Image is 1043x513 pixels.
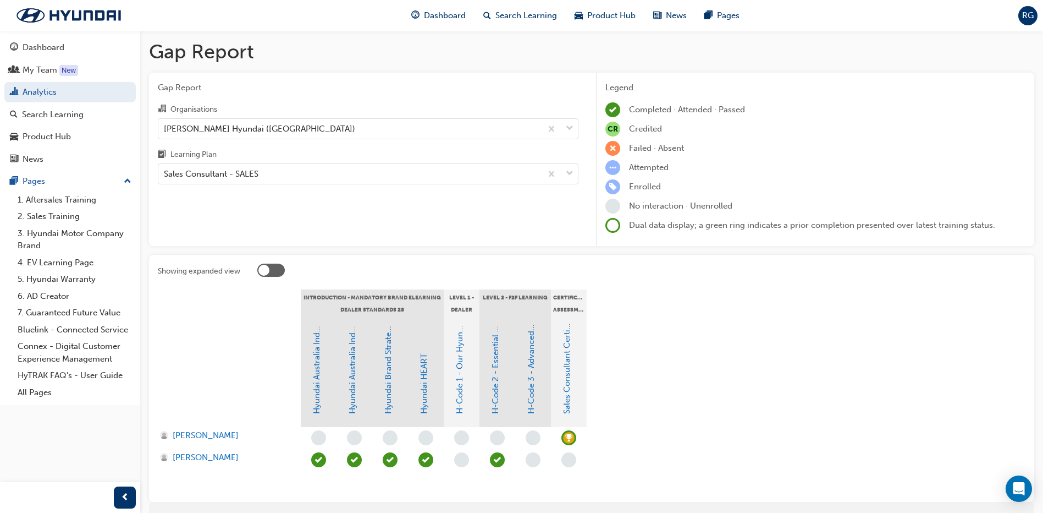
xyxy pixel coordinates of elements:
h1: Gap Report [149,40,1034,64]
span: Failed · Absent [629,143,684,153]
button: DashboardMy TeamAnalyticsSearch LearningProduct HubNews [4,35,136,171]
span: Search Learning [495,9,557,22]
span: prev-icon [121,491,129,505]
span: Completed · Attended · Passed [629,105,745,114]
a: News [4,149,136,170]
span: learningRecordVerb_NONE-icon [490,430,505,445]
a: 7. Guaranteed Future Value [13,304,136,321]
span: learningRecordVerb_NONE-icon [454,452,469,467]
div: News [23,153,43,166]
span: pages-icon [10,177,18,187]
span: car-icon [10,132,18,142]
span: No interaction · Unenrolled [629,201,732,211]
button: Pages [4,171,136,192]
a: H-Code 2 - Essential Sales Skills [490,292,500,414]
span: Credited [629,124,662,134]
span: people-icon [10,66,18,75]
span: learningRecordVerb_COMPLETE-icon [311,452,326,467]
a: Hyundai HEART [419,353,429,414]
span: pages-icon [704,9,713,23]
span: up-icon [124,174,131,189]
div: Search Learning [22,108,84,121]
span: learningRecordVerb_NONE-icon [454,430,469,445]
span: learningRecordVerb_ENROLL-icon [605,179,620,194]
span: learningRecordVerb_NONE-icon [526,452,540,467]
span: RG [1022,9,1034,22]
div: Sales Consultant - SALES [164,168,258,181]
a: guage-iconDashboard [402,4,474,27]
a: 4. EV Learning Page [13,254,136,271]
span: learningRecordVerb_PASS-icon [383,452,398,467]
a: car-iconProduct Hub [566,4,644,27]
span: learningRecordVerb_ACHIEVE-icon [561,430,576,445]
a: [PERSON_NAME] [160,451,290,464]
span: learningRecordVerb_NONE-icon [347,430,362,445]
span: Enrolled [629,182,661,192]
span: car-icon [575,9,583,23]
span: learningRecordVerb_NONE-icon [526,430,540,445]
span: news-icon [653,9,661,23]
div: Learning Plan [170,149,217,160]
a: Sales Consultant Certification Assessment [562,254,572,414]
a: 3. Hyundai Motor Company Brand [13,225,136,254]
a: [PERSON_NAME] [160,429,290,442]
a: Analytics [4,82,136,102]
img: Trak [5,4,132,27]
div: Open Intercom Messenger [1006,476,1032,502]
div: Certification Assessment [551,290,587,317]
span: learningRecordVerb_ATTEMPT-icon [605,160,620,175]
a: Dashboard [4,37,136,58]
span: chart-icon [10,88,18,97]
div: Organisations [170,104,217,115]
a: Bluelink - Connected Service [13,321,136,339]
span: learningRecordVerb_COMPLETE-icon [605,102,620,117]
a: 1. Aftersales Training [13,192,136,209]
span: learningRecordVerb_COMPLETE-icon [418,452,433,467]
div: My Team [23,64,57,77]
div: Showing expanded view [158,266,240,277]
span: guage-icon [411,9,420,23]
div: Level 1 - Dealer Standards 26 - Mandatory Sales Consultant Training [444,290,479,317]
span: news-icon [10,155,18,165]
div: Tooltip anchor [59,65,78,76]
span: Gap Report [158,81,578,94]
a: Product Hub [4,127,136,147]
span: Dashboard [424,9,466,22]
div: Legend [605,81,1025,94]
a: 6. AD Creator [13,288,136,305]
a: 2. Sales Training [13,208,136,225]
span: learningRecordVerb_NONE-icon [561,452,576,467]
span: Product Hub [587,9,636,22]
div: Dashboard [23,41,64,54]
button: RG [1018,6,1038,25]
span: guage-icon [10,43,18,53]
div: Level 2 - F2F Learning [479,290,551,317]
a: pages-iconPages [696,4,748,27]
span: News [666,9,687,22]
a: 5. Hyundai Warranty [13,271,136,288]
div: Introduction - Mandatory Brand eLearning Dealer Standards 28 [301,290,444,317]
span: learningplan-icon [158,150,166,160]
span: Pages [717,9,740,22]
span: Attempted [629,162,669,172]
span: [PERSON_NAME] [173,429,239,442]
a: HyTRAK FAQ's - User Guide [13,367,136,384]
span: learningRecordVerb_ATTEND-icon [490,452,505,467]
span: null-icon [605,122,620,137]
span: learningRecordVerb_NONE-icon [383,430,398,445]
span: learningRecordVerb_FAIL-icon [605,141,620,156]
a: My Team [4,60,136,80]
span: learningRecordVerb_PASS-icon [347,452,362,467]
div: Pages [23,175,45,188]
div: Product Hub [23,130,71,143]
a: news-iconNews [644,4,696,27]
span: down-icon [566,122,573,136]
a: H-Code 3 - Advanced Communication [526,266,536,414]
span: search-icon [483,9,491,23]
a: Search Learning [4,105,136,125]
span: down-icon [566,167,573,181]
span: organisation-icon [158,105,166,114]
a: search-iconSearch Learning [474,4,566,27]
